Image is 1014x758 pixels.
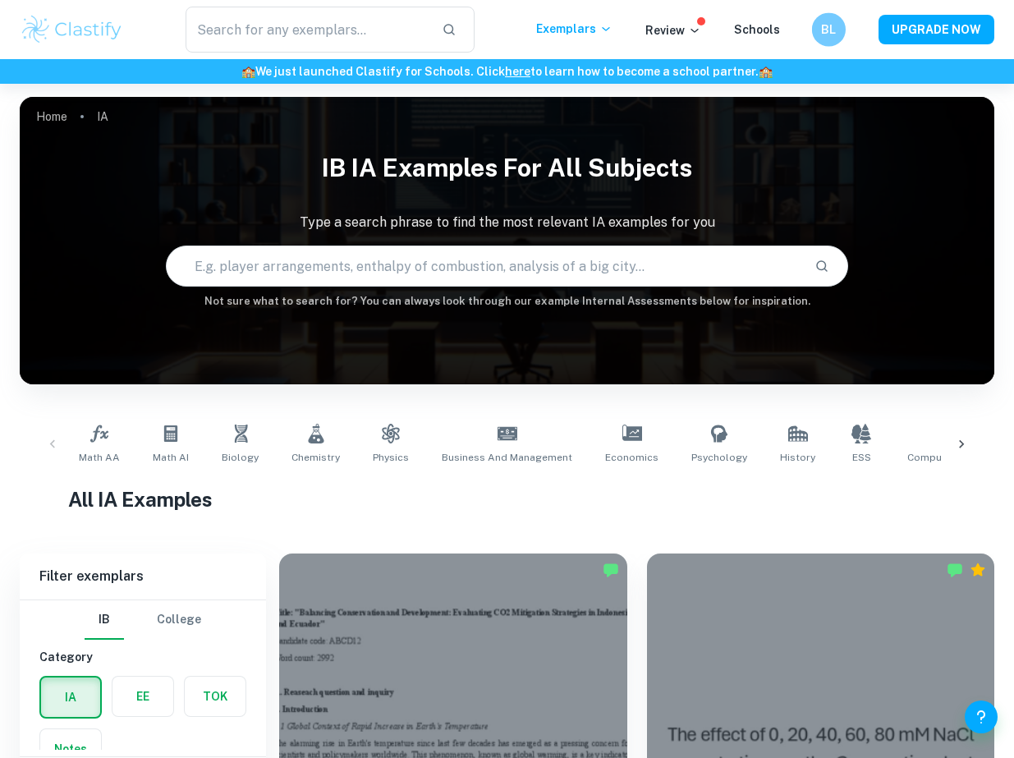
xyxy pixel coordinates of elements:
[603,562,619,578] img: Marked
[36,105,67,128] a: Home
[185,677,245,716] button: TOK
[819,21,839,39] h6: BL
[20,293,994,310] h6: Not sure what to search for? You can always look through our example Internal Assessments below f...
[780,450,815,465] span: History
[373,450,409,465] span: Physics
[85,600,124,640] button: IB
[505,65,530,78] a: here
[291,450,340,465] span: Chemistry
[39,648,246,666] h6: Category
[605,450,658,465] span: Economics
[852,450,871,465] span: ESS
[808,252,836,280] button: Search
[222,450,259,465] span: Biology
[734,23,780,36] a: Schools
[20,13,124,46] img: Clastify logo
[965,701,998,733] button: Help and Feedback
[907,450,996,465] span: Computer Science
[691,450,747,465] span: Psychology
[68,485,945,514] h1: All IA Examples
[20,554,266,600] h6: Filter exemplars
[20,143,994,193] h1: IB IA examples for all subjects
[167,243,801,289] input: E.g. player arrangements, enthalpy of combustion, analysis of a big city...
[112,677,173,716] button: EE
[947,562,963,578] img: Marked
[79,450,120,465] span: Math AA
[536,20,613,38] p: Exemplars
[153,450,189,465] span: Math AI
[759,65,773,78] span: 🏫
[812,12,846,46] button: BL
[970,562,986,578] div: Premium
[186,7,428,53] input: Search for any exemplars...
[241,65,255,78] span: 🏫
[879,15,994,44] button: UPGRADE NOW
[157,600,201,640] button: College
[3,62,1011,80] h6: We just launched Clastify for Schools. Click to learn how to become a school partner.
[85,600,201,640] div: Filter type choice
[442,450,572,465] span: Business and Management
[41,678,100,717] button: IA
[645,21,701,39] p: Review
[20,213,994,232] p: Type a search phrase to find the most relevant IA examples for you
[97,108,108,126] p: IA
